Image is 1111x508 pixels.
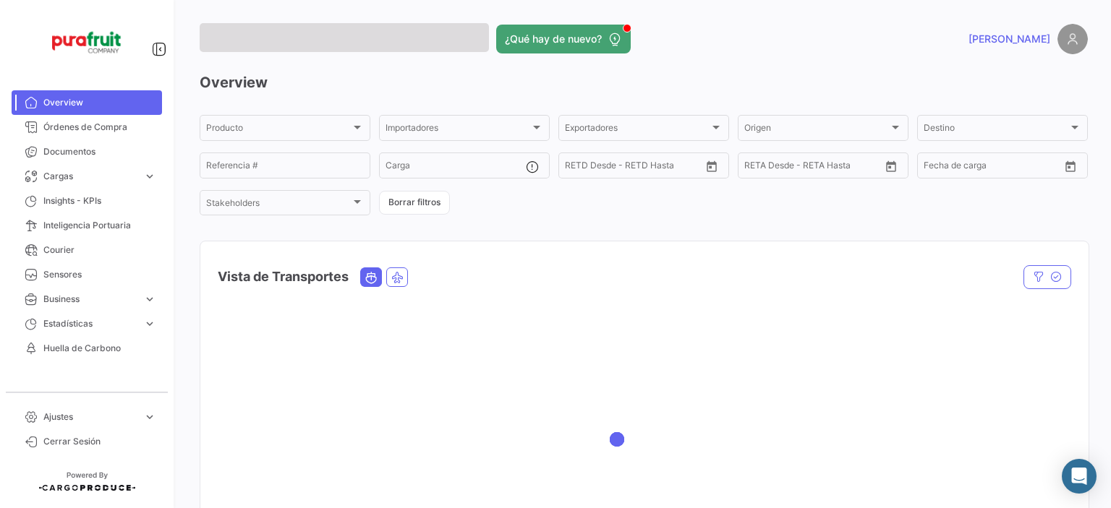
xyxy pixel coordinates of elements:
[43,293,137,306] span: Business
[206,125,351,135] span: Producto
[387,268,407,286] button: Air
[43,410,137,423] span: Ajustes
[51,17,123,67] img: Logo+PuraFruit.png
[1057,24,1088,54] img: placeholder-user.png
[701,155,723,177] button: Open calendar
[12,189,162,213] a: Insights - KPIs
[200,72,1088,92] h3: Overview
[143,410,156,423] span: expand_more
[565,125,710,135] span: Exportadores
[43,170,137,183] span: Cargas
[496,25,631,53] button: ¿Qué hay de nuevo?
[379,191,450,215] button: Borrar filtros
[143,293,156,306] span: expand_more
[12,139,162,164] a: Documentos
[12,238,162,262] a: Courier
[218,267,349,287] h4: Vista de Transportes
[880,155,902,177] button: Open calendar
[43,194,156,207] span: Insights - KPIs
[12,115,162,139] a: Órdenes de Compra
[43,121,156,134] span: Órdenes de Compra
[505,32,602,46] span: ¿Qué hay de nuevo?
[12,90,162,115] a: Overview
[43,244,156,257] span: Courier
[43,435,156,448] span: Cerrar Sesión
[43,317,137,330] span: Estadísticas
[43,268,156,281] span: Sensores
[143,317,156,330] span: expand_more
[744,125,889,135] span: Origen
[1062,459,1097,494] div: Abrir Intercom Messenger
[744,163,770,173] input: Desde
[924,163,950,173] input: Desde
[565,163,591,173] input: Desde
[43,342,156,355] span: Huella de Carbono
[43,145,156,158] span: Documentos
[12,336,162,361] a: Huella de Carbono
[12,262,162,287] a: Sensores
[43,219,156,232] span: Inteligencia Portuaria
[386,125,530,135] span: Importadores
[969,32,1050,46] span: [PERSON_NAME]
[1060,155,1081,177] button: Open calendar
[924,125,1068,135] span: Destino
[780,163,846,173] input: Hasta
[960,163,1025,173] input: Hasta
[206,200,351,210] span: Stakeholders
[601,163,666,173] input: Hasta
[143,170,156,183] span: expand_more
[43,96,156,109] span: Overview
[361,268,381,286] button: Ocean
[12,213,162,238] a: Inteligencia Portuaria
